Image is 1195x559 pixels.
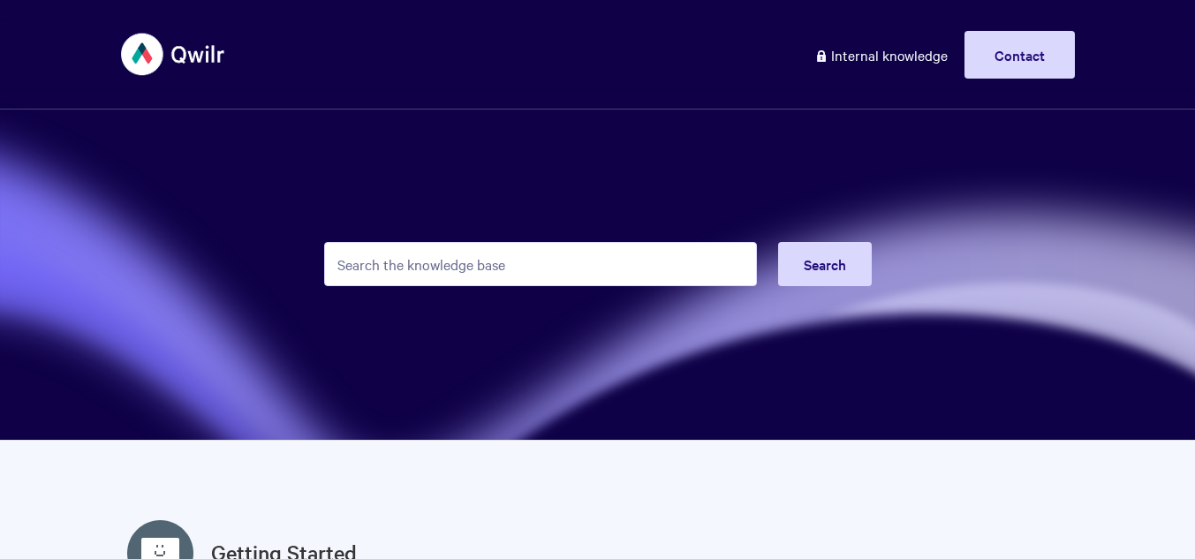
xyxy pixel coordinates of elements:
span: Search [804,254,846,274]
input: Search the knowledge base [324,242,757,286]
a: Contact [964,31,1075,79]
img: Qwilr Help Center [121,21,226,87]
a: Internal knowledge [801,31,961,79]
button: Search [778,242,872,286]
